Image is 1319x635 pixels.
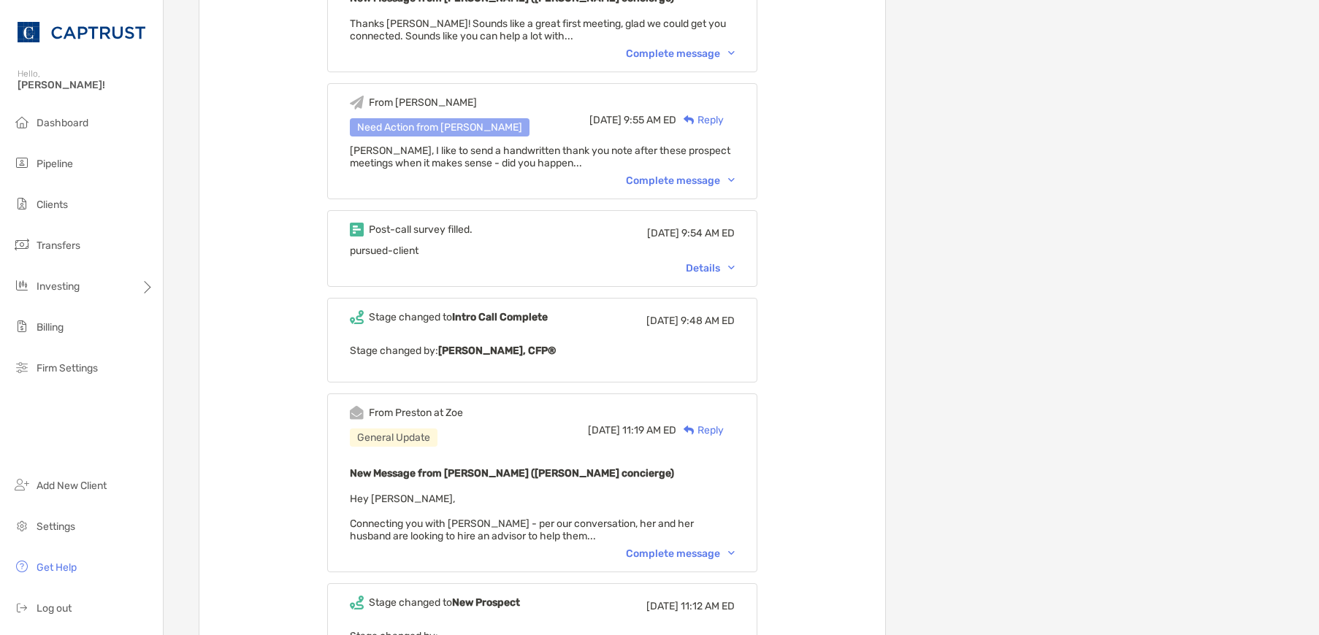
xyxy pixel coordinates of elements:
span: [DATE] [646,600,678,612]
img: Chevron icon [728,178,735,182]
span: 11:12 AM ED [681,600,735,612]
b: New Prospect [452,596,520,609]
span: [DATE] [646,315,678,327]
b: New Message from [PERSON_NAME] ([PERSON_NAME] concierge) [350,467,674,480]
span: Hey [PERSON_NAME], Connecting you with [PERSON_NAME] - per our conversation, her and her husband ... [350,493,694,542]
img: CAPTRUST Logo [18,6,145,58]
img: logout icon [13,599,31,616]
div: Post-call survey filled. [369,223,473,236]
span: [DATE] [589,114,622,126]
div: Reply [676,112,724,128]
img: Event icon [350,406,364,420]
span: 9:48 AM ED [681,315,735,327]
div: Need Action from [PERSON_NAME] [350,118,529,136]
span: [DATE] [588,424,620,436]
div: From Preston at Zoe [369,407,463,419]
img: transfers icon [13,236,31,253]
img: Chevron icon [728,51,735,55]
p: Stage changed by: [350,342,735,360]
span: [DATE] [647,227,679,239]
div: Stage changed to [369,311,548,323]
span: Add New Client [37,480,107,492]
span: Settings [37,520,75,533]
span: Transfers [37,239,80,252]
img: get-help icon [13,558,31,575]
img: billing icon [13,317,31,335]
span: Firm Settings [37,362,98,374]
img: Reply icon [684,426,695,435]
img: Event icon [350,596,364,609]
img: add_new_client icon [13,476,31,493]
span: 9:54 AM ED [681,227,735,239]
span: [PERSON_NAME], I like to send a handwritten thank you note after these prospect meetings when it ... [350,145,730,169]
span: Get Help [37,561,77,574]
span: 11:19 AM ED [622,424,676,436]
b: Intro Call Complete [452,311,548,323]
img: Event icon [350,223,364,236]
div: Complete message [626,174,735,187]
span: Thanks [PERSON_NAME]! Sounds like a great first meeting, glad we could get you connected. Sounds ... [350,18,726,42]
div: Stage changed to [369,596,520,609]
div: Details [686,262,735,274]
span: Investing [37,280,80,293]
img: investing icon [13,277,31,294]
img: Chevron icon [728,551,735,555]
span: Pipeline [37,158,73,170]
span: Log out [37,602,72,615]
img: Reply icon [684,115,695,125]
img: Chevron icon [728,266,735,270]
img: firm-settings icon [13,358,31,376]
div: Complete message [626,547,735,560]
img: pipeline icon [13,154,31,172]
div: Reply [676,423,724,438]
div: Complete message [626,47,735,60]
div: General Update [350,428,437,447]
img: dashboard icon [13,113,31,131]
div: From [PERSON_NAME] [369,96,477,109]
img: settings icon [13,517,31,534]
b: [PERSON_NAME], CFP® [438,345,556,357]
span: Clients [37,199,68,211]
span: pursued-client [350,245,418,257]
span: Dashboard [37,117,88,129]
span: Billing [37,321,64,334]
img: Event icon [350,310,364,324]
img: clients icon [13,195,31,212]
img: Event icon [350,96,364,109]
span: 9:55 AM ED [624,114,676,126]
span: [PERSON_NAME]! [18,79,154,91]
